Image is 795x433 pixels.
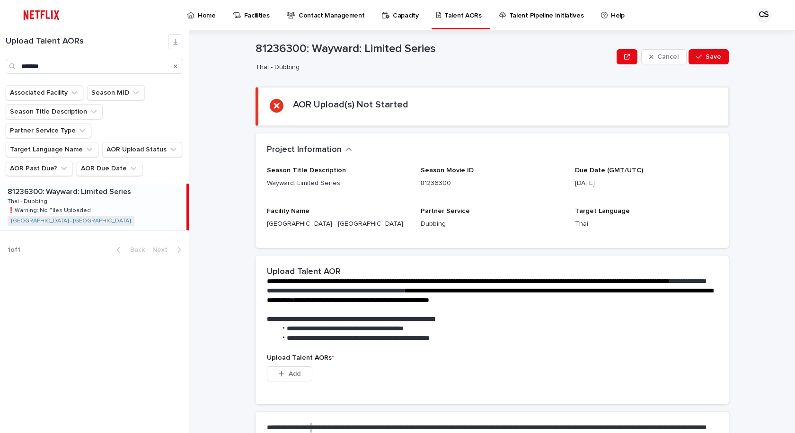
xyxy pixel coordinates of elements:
span: Season Movie ID [421,167,474,174]
span: Next [152,247,173,253]
button: AOR Upload Status [102,142,182,157]
h2: AOR Upload(s) Not Started [293,99,408,110]
span: Cancel [657,53,679,60]
span: Facility Name [267,208,309,214]
span: Due Date (GMT/UTC) [575,167,643,174]
p: 81236300: Wayward: Limited Series [8,186,133,196]
p: Dubbing [421,219,563,229]
button: Cancel [641,49,687,64]
p: [DATE] [575,178,717,188]
input: Search [6,59,183,74]
p: 81236300: Wayward: Limited Series [256,42,613,56]
img: ifQbXi3ZQGMSEF7WDB7W [19,6,64,25]
p: Wayward: Limited Series [267,178,409,188]
p: [GEOGRAPHIC_DATA] - [GEOGRAPHIC_DATA] [267,219,409,229]
button: Season MID [87,85,145,100]
p: Thai - Dubbing [8,196,49,205]
span: Target Language [575,208,630,214]
span: Back [124,247,145,253]
p: ❗️Warning: No Files Uploaded [8,205,93,214]
button: Back [109,246,149,254]
span: Partner Service [421,208,470,214]
button: Associated Facility [6,85,83,100]
a: [GEOGRAPHIC_DATA] - [GEOGRAPHIC_DATA] [11,218,131,224]
h2: Project Information [267,145,342,155]
p: Thai [575,219,717,229]
button: Partner Service Type [6,123,91,138]
span: Add [289,371,300,377]
button: Add [267,366,312,381]
button: Season Title Description [6,104,103,119]
span: Season Title Description [267,167,346,174]
button: AOR Past Due? [6,161,73,176]
h1: Upload Talent AORs [6,36,168,47]
button: Target Language Name [6,142,98,157]
span: Upload Talent AORs [267,354,334,361]
div: CS [756,8,771,23]
p: 81236300 [421,178,563,188]
button: Next [149,246,189,254]
span: Save [706,53,721,60]
button: Project Information [267,145,352,155]
p: Thai - Dubbing [256,63,609,71]
h2: Upload Talent AOR [267,267,341,277]
button: Save [689,49,729,64]
button: AOR Due Date [77,161,142,176]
